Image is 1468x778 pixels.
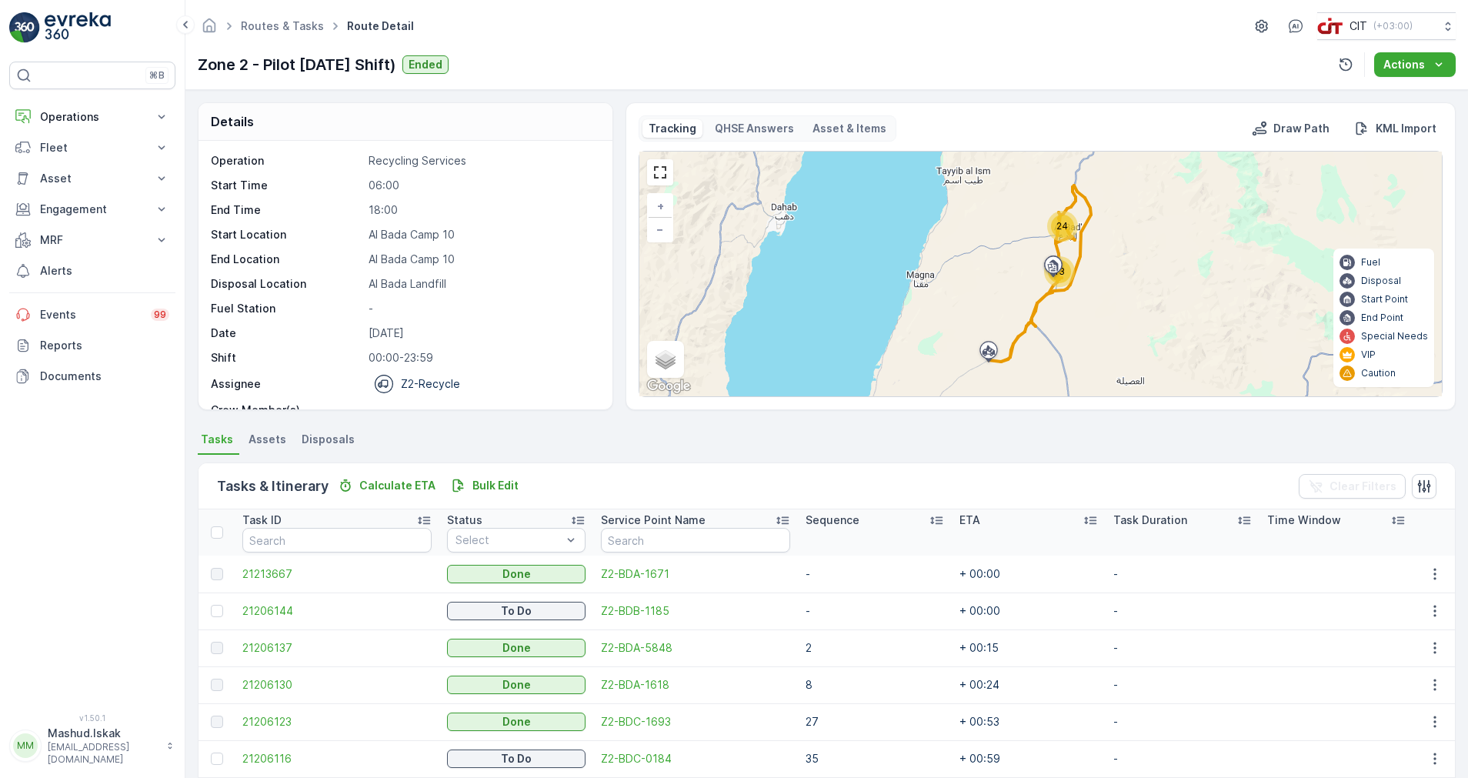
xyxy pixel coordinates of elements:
p: Done [502,714,531,730]
td: + 00:53 [952,703,1106,740]
p: Reports [40,338,169,353]
button: Operations [9,102,175,132]
span: Route Detail [344,18,417,34]
span: 24 [1056,220,1068,232]
td: - [798,593,952,629]
a: 21206130 [242,677,432,693]
img: Google [643,376,694,396]
p: MRF [40,232,145,248]
td: + 00:00 [952,556,1106,593]
button: To Do [447,750,586,768]
img: logo [9,12,40,43]
p: Special Needs [1361,330,1428,342]
p: Service Point Name [601,513,706,528]
p: Task ID [242,513,282,528]
a: Zoom Out [649,218,672,241]
p: Draw Path [1273,121,1330,136]
p: Start Point [1361,293,1408,306]
p: Al Bada Camp 10 [369,252,596,267]
p: 8 [806,677,944,693]
button: Bulk Edit [445,476,525,495]
p: Select [455,533,562,548]
p: Assignee [211,376,261,392]
p: Start Location [211,227,362,242]
p: 06:00 [369,178,596,193]
button: Ended [402,55,449,74]
p: Clear Filters [1330,479,1396,494]
a: Open this area in Google Maps (opens a new window) [643,376,694,396]
p: QHSE Answers [715,121,794,136]
p: Done [502,640,531,656]
p: Operation [211,153,362,169]
p: 35 [806,751,944,766]
div: 24 [1047,211,1078,242]
p: Zone 2 - Pilot [DATE] Shift) [198,53,396,76]
a: Documents [9,361,175,392]
a: Layers [649,342,682,376]
p: Operations [40,109,145,125]
div: Toggle Row Selected [211,716,223,728]
p: CIT [1350,18,1367,34]
button: MMMashud.Iskak[EMAIL_ADDRESS][DOMAIN_NAME] [9,726,175,766]
p: To Do [501,603,532,619]
a: 21206123 [242,714,432,730]
p: VIP [1361,349,1376,361]
button: Done [447,676,586,694]
p: Engagement [40,202,145,217]
a: Events99 [9,299,175,330]
button: Clear Filters [1299,474,1406,499]
a: 21206137 [242,640,432,656]
p: Alerts [40,263,169,279]
span: − [656,222,664,235]
div: Toggle Row Selected [211,568,223,580]
td: - [798,556,952,593]
a: Alerts [9,255,175,286]
p: Z2-Recycle [401,376,460,392]
p: Fleet [40,140,145,155]
p: Recycling Services [369,153,596,169]
p: Sequence [806,513,859,528]
p: 27 [806,714,944,730]
p: Bulk Edit [472,478,519,493]
td: + 00:15 [952,629,1106,666]
span: 21213667 [242,566,432,582]
p: Done [502,566,531,582]
p: Asset [40,171,145,186]
p: Al Bada Landfill [369,276,596,292]
p: [DATE] [369,326,596,341]
button: Draw Path [1246,119,1336,138]
p: Tracking [649,121,696,136]
button: Done [447,639,586,657]
span: 21206116 [242,751,432,766]
p: Caution [1361,367,1396,379]
button: KML Import [1348,119,1443,138]
p: End Time [211,202,362,218]
span: Z2-BDA-5848 [601,640,790,656]
span: 21206144 [242,603,432,619]
a: View Fullscreen [649,161,672,184]
a: Z2-BDB-1185 [601,603,790,619]
button: Calculate ETA [332,476,442,495]
span: Assets [249,432,286,447]
p: 18:00 [369,202,596,218]
p: Task Duration [1113,513,1187,528]
p: ETA [959,513,980,528]
a: Homepage [201,23,218,36]
div: Toggle Row Selected [211,679,223,691]
p: End Point [1361,312,1403,324]
p: Asset & Items [812,121,886,136]
span: v 1.50.1 [9,713,175,723]
img: cit-logo_pOk6rL0.png [1317,18,1343,35]
span: Z2-BDA-1671 [601,566,790,582]
button: Done [447,565,586,583]
p: Tasks & Itinerary [217,476,329,497]
p: End Location [211,252,362,267]
p: Shift [211,350,362,366]
a: Z2-BDC-1693 [601,714,790,730]
p: Mashud.Iskak [48,726,158,741]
